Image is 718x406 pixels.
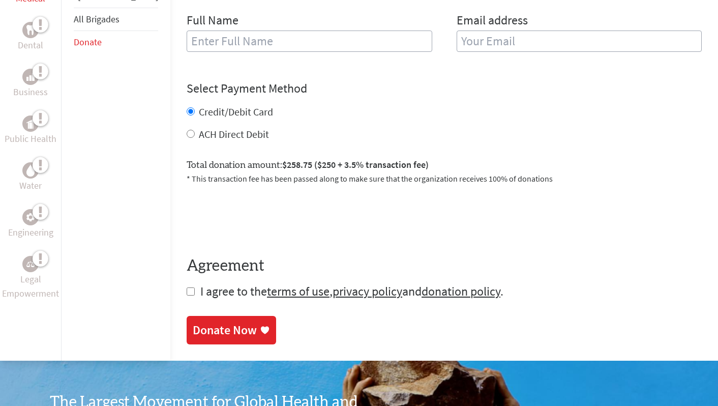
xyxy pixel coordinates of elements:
[2,256,59,301] a: Legal EmpowermentLegal Empowerment
[5,115,56,146] a: Public HealthPublic Health
[26,165,35,177] img: Water
[26,213,35,221] img: Engineering
[74,8,158,31] li: All Brigades
[26,119,35,129] img: Public Health
[187,197,341,237] iframe: reCAPTCHA
[457,12,528,31] label: Email address
[74,13,119,25] a: All Brigades
[22,209,39,225] div: Engineering
[18,38,43,52] p: Dental
[26,73,35,81] img: Business
[282,159,429,170] span: $258.75 ($250 + 3.5% transaction fee)
[19,162,42,193] a: WaterWater
[187,31,432,52] input: Enter Full Name
[74,36,102,48] a: Donate
[187,316,276,344] a: Donate Now
[74,31,158,53] li: Donate
[2,272,59,301] p: Legal Empowerment
[26,25,35,35] img: Dental
[22,69,39,85] div: Business
[13,85,48,99] p: Business
[187,172,702,185] p: * This transaction fee has been passed along to make sure that the organization receives 100% of ...
[26,261,35,267] img: Legal Empowerment
[200,283,503,299] span: I agree to the , and .
[187,158,429,172] label: Total donation amount:
[19,179,42,193] p: Water
[22,256,39,272] div: Legal Empowerment
[8,209,53,240] a: EngineeringEngineering
[333,283,402,299] a: privacy policy
[193,322,257,338] div: Donate Now
[187,12,238,31] label: Full Name
[187,257,702,275] h4: Agreement
[22,115,39,132] div: Public Health
[267,283,330,299] a: terms of use
[5,132,56,146] p: Public Health
[422,283,500,299] a: donation policy
[13,69,48,99] a: BusinessBusiness
[22,22,39,38] div: Dental
[187,80,702,97] h4: Select Payment Method
[18,22,43,52] a: DentalDental
[199,128,269,140] label: ACH Direct Debit
[8,225,53,240] p: Engineering
[199,105,273,118] label: Credit/Debit Card
[457,31,702,52] input: Your Email
[22,162,39,179] div: Water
